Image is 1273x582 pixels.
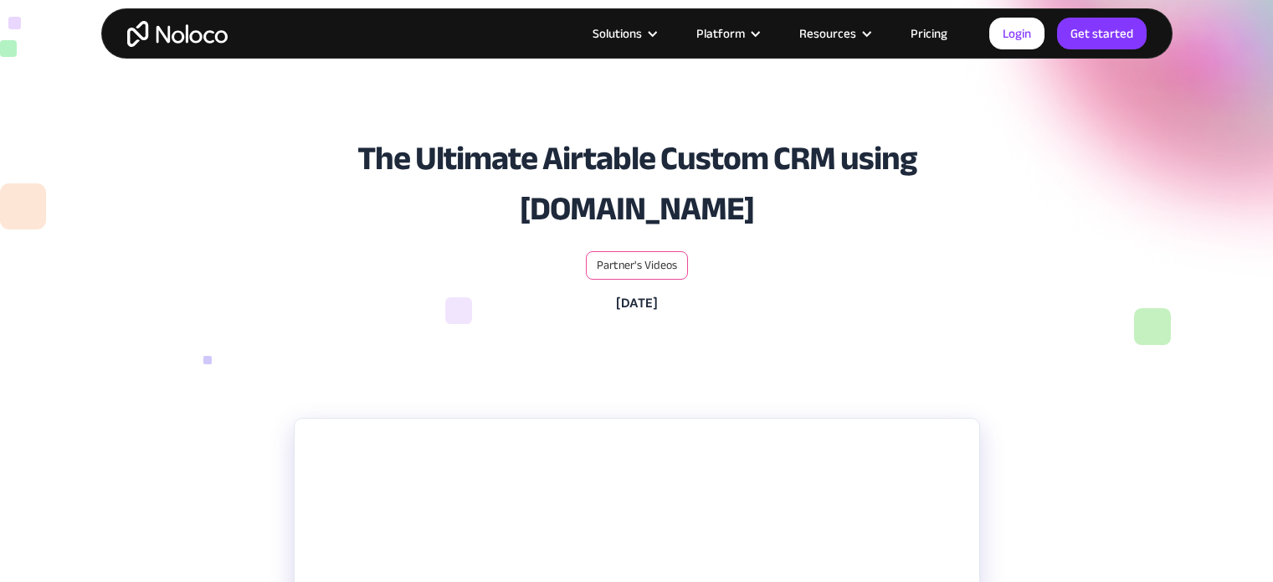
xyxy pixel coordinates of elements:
[989,18,1045,49] a: Login
[616,293,658,314] h6: [DATE]
[799,23,856,44] div: Resources
[890,23,968,44] a: Pricing
[572,23,675,44] div: Solutions
[206,134,1068,234] h1: The Ultimate Airtable Custom CRM using [DOMAIN_NAME]
[778,23,890,44] div: Resources
[696,23,745,44] div: Platform
[1057,18,1147,49] a: Get started
[127,21,228,47] a: home
[597,259,677,272] a: Partner's Videos
[593,23,642,44] div: Solutions
[675,23,778,44] div: Platform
